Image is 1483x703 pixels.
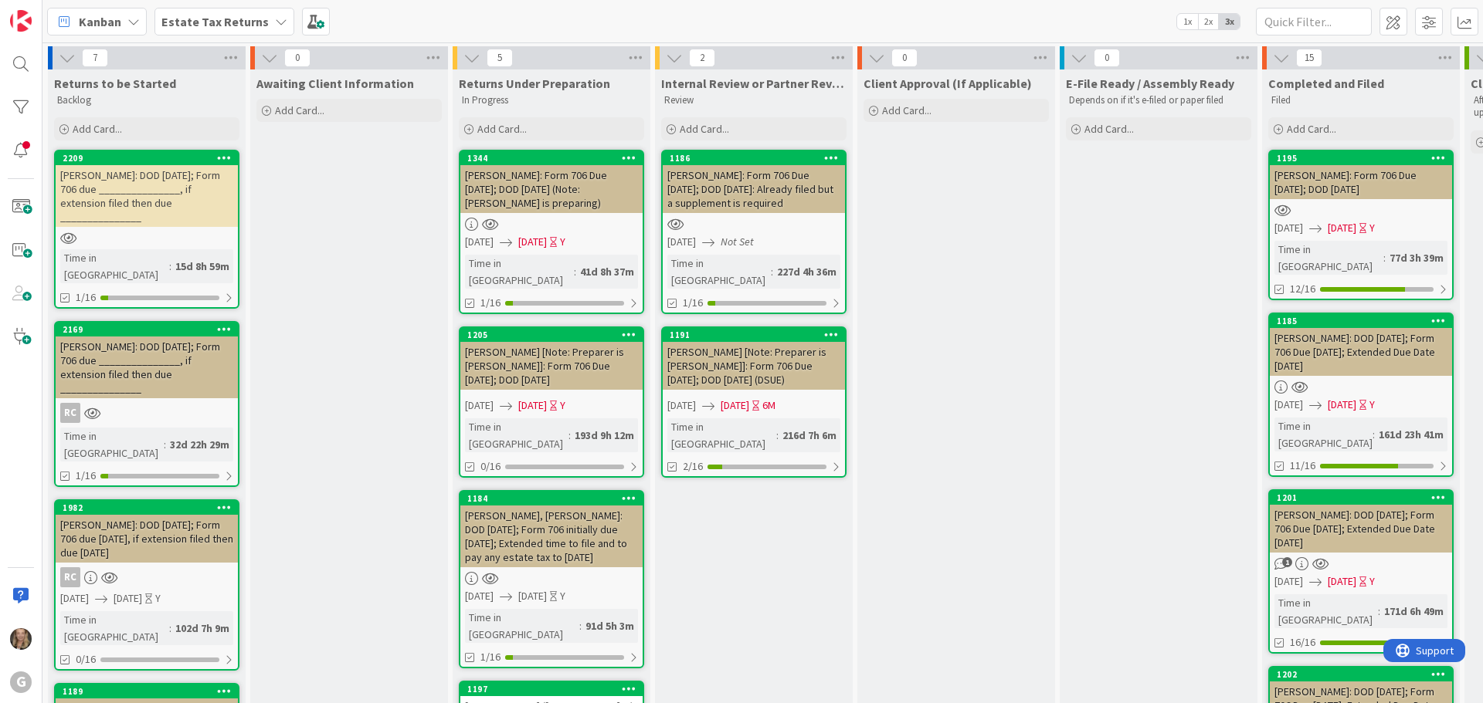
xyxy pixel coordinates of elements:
[773,263,840,280] div: 227d 4h 36m
[480,458,501,475] span: 0/16
[1383,249,1386,266] span: :
[560,397,565,414] div: Y
[60,567,80,587] div: RC
[1274,220,1303,236] span: [DATE]
[54,321,239,487] a: 2169[PERSON_NAME]: DOD [DATE]; Form 706 due _______________, if extension filed then due ________...
[63,502,238,513] div: 1982
[667,418,776,452] div: Time in [GEOGRAPHIC_DATA]
[1274,573,1303,590] span: [DATE]
[661,150,847,314] a: 1186[PERSON_NAME]: Form 706 Due [DATE]; DOD [DATE]: Already filed but a supplement is required[DA...
[477,122,527,136] span: Add Card...
[1328,573,1356,590] span: [DATE]
[1290,458,1315,474] span: 11/16
[465,255,574,289] div: Time in [GEOGRAPHIC_DATA]
[56,336,238,398] div: [PERSON_NAME]: DOD [DATE]; Form 706 due _______________, if extension filed then due _______________
[1271,94,1451,106] p: Filed
[54,499,239,671] a: 1982[PERSON_NAME]: DOD [DATE]; Form 706 due [DATE], if extension filed then due [DATE]RC[DATE][DA...
[667,255,771,289] div: Time in [GEOGRAPHIC_DATA]
[680,122,729,136] span: Add Card...
[169,258,171,275] span: :
[1270,165,1452,199] div: [PERSON_NAME]: Form 706 Due [DATE]; DOD [DATE]
[1270,151,1452,199] div: 1195[PERSON_NAME]: Form 706 Due [DATE]; DOD [DATE]
[32,2,70,21] span: Support
[459,326,644,478] a: 1205[PERSON_NAME] [Note: Preparer is [PERSON_NAME]]: Form 706 Due [DATE]; DOD [DATE][DATE][DATE]Y...
[1290,634,1315,651] span: 16/16
[459,490,644,668] a: 1184[PERSON_NAME], [PERSON_NAME]: DOD [DATE]; Form 706 initially due [DATE]; Extended time to fil...
[1274,594,1378,628] div: Time in [GEOGRAPHIC_DATA]
[1268,489,1454,654] a: 1201[PERSON_NAME]: DOD [DATE]; Form 706 Due [DATE]; Extended Due Date [DATE][DATE][DATE]YTime in ...
[60,428,164,461] div: Time in [GEOGRAPHIC_DATA]
[518,234,547,250] span: [DATE]
[60,403,80,423] div: RC
[1270,314,1452,376] div: 1185[PERSON_NAME]: DOD [DATE]; Form 706 Due [DATE]; Extended Due Date [DATE]
[779,427,840,444] div: 216d 7h 6m
[467,330,643,340] div: 1205
[56,567,238,587] div: RC
[60,590,89,607] span: [DATE]
[582,617,638,634] div: 91d 5h 3m
[1270,151,1452,165] div: 1195
[10,628,32,650] img: BS
[1386,249,1447,266] div: 77d 3h 39m
[56,515,238,563] div: [PERSON_NAME]: DOD [DATE]; Form 706 due [DATE], if extension filed then due [DATE]
[1375,426,1447,443] div: 161d 23h 41m
[54,150,239,309] a: 2209[PERSON_NAME]: DOD [DATE]; Form 706 due _______________, if extension filed then due ________...
[60,611,169,645] div: Time in [GEOGRAPHIC_DATA]
[1277,316,1452,326] div: 1185
[10,10,32,32] img: Visit kanbanzone.com
[63,153,238,164] div: 2209
[459,76,610,91] span: Returns Under Preparation
[1270,505,1452,553] div: [PERSON_NAME]: DOD [DATE]; Form 706 Due [DATE]; Extended Due Date [DATE]
[56,165,238,227] div: [PERSON_NAME]: DOD [DATE]; Form 706 due _______________, if extension filed then due _______________
[10,671,32,693] div: G
[1268,150,1454,300] a: 1195[PERSON_NAME]: Form 706 Due [DATE]; DOD [DATE][DATE][DATE]YTime in [GEOGRAPHIC_DATA]:77d 3h 3...
[864,76,1032,91] span: Client Approval (If Applicable)
[1277,492,1452,503] div: 1201
[480,649,501,665] span: 1/16
[560,234,565,250] div: Y
[56,151,238,227] div: 2209[PERSON_NAME]: DOD [DATE]; Form 706 due _______________, if extension filed then due ________...
[166,436,233,453] div: 32d 22h 29m
[284,49,311,67] span: 0
[467,684,643,695] div: 1197
[63,324,238,335] div: 2169
[1270,491,1452,505] div: 1201
[568,427,571,444] span: :
[579,617,582,634] span: :
[1219,14,1240,29] span: 3x
[576,263,638,280] div: 41d 8h 37m
[1328,220,1356,236] span: [DATE]
[1369,397,1375,413] div: Y
[518,397,547,414] span: [DATE]
[460,328,643,390] div: 1205[PERSON_NAME] [Note: Preparer is [PERSON_NAME]]: Form 706 Due [DATE]; DOD [DATE]
[663,342,845,390] div: [PERSON_NAME] [Note: Preparer is [PERSON_NAME]]: Form 706 Due [DATE]; DOD [DATE] (DSUE)
[460,682,643,696] div: 1197
[56,323,238,398] div: 2169[PERSON_NAME]: DOD [DATE]; Form 706 due _______________, if extension filed then due ________...
[721,235,754,248] i: Not Set
[670,330,845,340] div: 1191
[683,295,703,311] span: 1/16
[1270,328,1452,376] div: [PERSON_NAME]: DOD [DATE]; Form 706 Due [DATE]; Extended Due Date [DATE]
[60,249,169,283] div: Time in [GEOGRAPHIC_DATA]
[1373,426,1375,443] span: :
[56,403,238,423] div: RC
[275,103,324,117] span: Add Card...
[467,493,643,504] div: 1184
[1282,557,1292,567] span: 1
[54,76,176,91] span: Returns to be Started
[63,686,238,697] div: 1189
[571,427,638,444] div: 193d 9h 12m
[161,14,269,29] b: Estate Tax Returns
[76,651,96,668] span: 0/16
[76,468,96,484] span: 1/16
[1296,49,1322,67] span: 15
[891,49,918,67] span: 0
[460,151,643,165] div: 1344
[1328,397,1356,413] span: [DATE]
[459,150,644,314] a: 1344[PERSON_NAME]: Form 706 Due [DATE]; DOD [DATE] (Note: [PERSON_NAME] is preparing)[DATE][DATE]...
[56,501,238,515] div: 1982
[721,397,749,414] span: [DATE]
[465,234,494,250] span: [DATE]
[667,397,696,414] span: [DATE]
[1177,14,1198,29] span: 1x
